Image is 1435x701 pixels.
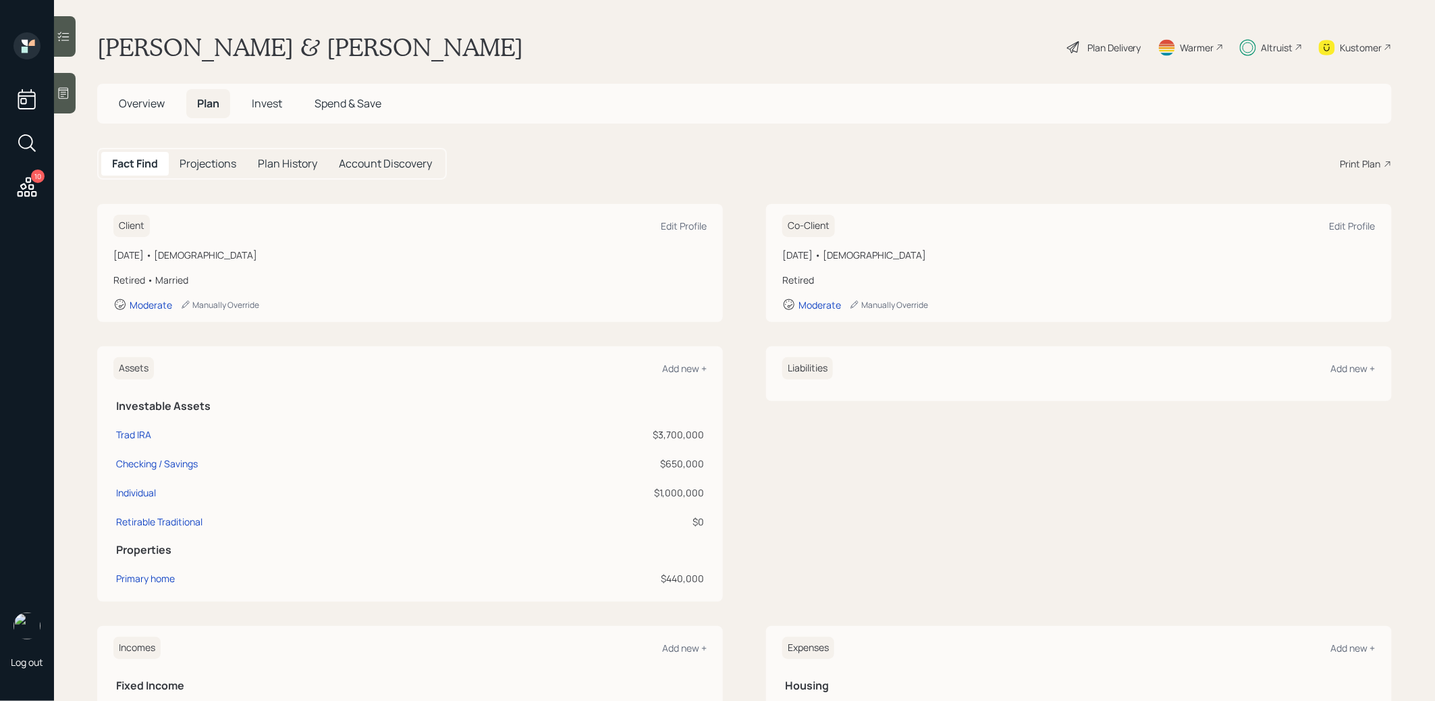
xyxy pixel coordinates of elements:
[116,400,704,413] h5: Investable Assets
[180,299,259,311] div: Manually Override
[1181,41,1214,55] div: Warmer
[113,215,150,237] h6: Client
[782,637,834,659] h6: Expenses
[258,157,317,170] h5: Plan History
[483,571,704,586] div: $440,000
[483,427,704,442] div: $3,700,000
[798,298,841,311] div: Moderate
[113,637,161,659] h6: Incomes
[252,96,282,111] span: Invest
[1341,41,1382,55] div: Kustomer
[483,486,704,500] div: $1,000,000
[661,219,707,232] div: Edit Profile
[116,486,156,500] div: Individual
[116,515,202,529] div: Retirable Traditional
[112,157,158,170] h5: Fact Find
[116,571,175,586] div: Primary home
[13,613,40,640] img: treva-nostdahl-headshot.png
[849,299,928,311] div: Manually Override
[483,515,704,529] div: $0
[119,96,165,111] span: Overview
[130,298,172,311] div: Moderate
[662,362,707,375] div: Add new +
[1087,41,1141,55] div: Plan Delivery
[662,642,707,654] div: Add new +
[31,170,45,183] div: 10
[782,273,1376,287] div: Retired
[116,544,704,556] h5: Properties
[782,248,1376,262] div: [DATE] • [DEMOGRAPHIC_DATA]
[116,427,151,442] div: Trad IRA
[1330,219,1376,232] div: Edit Profile
[113,357,154,380] h6: Assets
[782,215,835,237] h6: Co-Client
[1331,362,1376,375] div: Add new +
[1331,642,1376,654] div: Add new +
[785,679,1373,692] h5: Housing
[1341,157,1381,171] div: Print Plan
[11,656,43,669] div: Log out
[483,457,704,471] div: $650,000
[116,457,198,471] div: Checking / Savings
[97,32,523,62] h1: [PERSON_NAME] & [PERSON_NAME]
[1262,41,1293,55] div: Altruist
[116,679,704,692] h5: Fixed Income
[180,157,236,170] h5: Projections
[315,96,381,111] span: Spend & Save
[113,273,707,287] div: Retired • Married
[197,96,219,111] span: Plan
[782,357,833,380] h6: Liabilities
[339,157,432,170] h5: Account Discovery
[113,248,707,262] div: [DATE] • [DEMOGRAPHIC_DATA]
